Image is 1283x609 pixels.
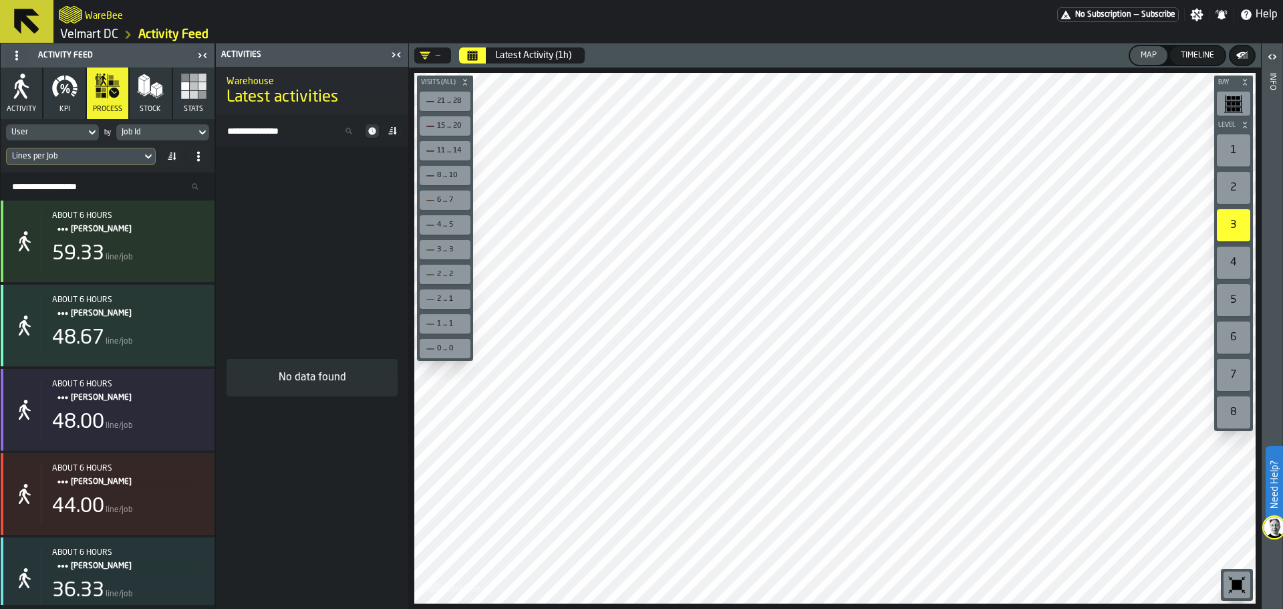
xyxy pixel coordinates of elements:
span: Stats [184,105,203,114]
div: DropdownMenuValue-agentUser [6,124,99,140]
span: No Subscription [1075,10,1131,19]
div: about 6 hours [52,380,204,389]
label: button-toggle-Open [1263,46,1282,70]
div: DropdownMenuValue-jobLineRatio [12,152,136,161]
div: No data found [237,370,387,386]
div: DropdownMenuValue-jobId [116,124,209,140]
div: Menu Subscription [1057,7,1179,22]
div: Title [52,295,204,321]
div: 8 ... 10 [437,171,466,180]
div: button-toolbar-undefined [417,287,473,312]
div: by [104,129,111,136]
div: 36.33 [52,579,104,603]
div: 5 [1217,284,1250,316]
button: Select date range [487,42,579,69]
span: [PERSON_NAME] [71,475,193,489]
svg: Reset zoom and position [1226,574,1248,596]
div: stat- [1,285,215,366]
div: 8 ... 10 [422,168,468,182]
div: button-toolbar-undefined [1214,89,1253,118]
div: DropdownMenuValue-jobId [122,128,190,137]
div: 21 ... 28 [437,97,466,106]
span: Level [1216,122,1238,129]
div: button-toolbar-undefined [417,336,473,361]
div: Title [52,464,204,489]
div: 1 ... 1 [422,317,468,331]
div: Start: 8/25/2025, 10:57:14 AM - End: 8/25/2025, 11:52:51 AM [52,464,204,473]
div: 1 ... 1 [437,320,466,328]
div: 6 ... 7 [437,196,466,205]
div: Title [52,548,204,574]
div: button-toolbar-undefined [1214,169,1253,207]
span: Bay [1216,79,1238,86]
a: link-to-/wh/i/f27944ef-e44e-4cb8-aca8-30c52093261f [60,27,118,42]
div: 0 ... 0 [437,344,466,353]
div: button-toolbar-undefined [1214,319,1253,356]
div: button-toolbar-undefined [417,213,473,237]
div: 4 [1217,247,1250,279]
div: 2 ... 1 [437,295,466,303]
div: Title [52,380,204,405]
div: 2 ... 1 [422,292,468,306]
div: title-Latest activities [216,67,408,115]
div: 2 ... 2 [422,267,468,281]
span: — [1134,10,1139,19]
button: button-Map [1130,46,1167,65]
label: button-toggle-Close me [193,47,212,64]
div: 4 ... 5 [422,218,468,232]
div: Timeline [1175,51,1220,60]
span: process [93,105,122,114]
div: button-toolbar-undefined [1214,132,1253,169]
div: DropdownMenuValue- [420,50,440,61]
div: button-toolbar-undefined [417,312,473,336]
div: DropdownMenuValue-agentUser [11,128,80,137]
div: DropdownMenuValue- [414,47,451,64]
div: about 6 hours [52,211,204,221]
div: 3 ... 3 [422,243,468,257]
span: line/job [106,253,132,262]
div: stat- [1,201,215,282]
nav: Breadcrumb [59,27,668,43]
div: 1 [1217,134,1250,166]
span: Help [1256,7,1278,23]
div: 4 ... 5 [437,221,466,229]
div: Start: 8/25/2025, 10:53:11 AM - End: 8/25/2025, 11:48:54 AM [52,295,204,305]
div: 48.67 [52,326,104,350]
header: Info [1262,43,1282,609]
div: 44.00 [52,495,104,519]
span: Activity [7,105,36,114]
div: 8 [1217,396,1250,429]
div: Title [52,211,204,237]
div: Activity Feed [3,45,193,66]
label: button-toggle-Notifications [1209,8,1234,21]
div: 15 ... 20 [422,119,468,133]
label: Need Help? [1267,447,1282,522]
button: button- [1214,76,1253,89]
label: button-toggle-Close me [387,47,406,63]
h2: Sub Title [85,8,123,21]
div: button-toolbar-undefined [417,114,473,138]
span: Subscribe [1141,10,1175,19]
div: button-toolbar-undefined [1214,356,1253,394]
div: 6 [1217,322,1250,354]
span: Visits (All) [418,79,458,86]
button: button- [1214,118,1253,132]
div: 7 [1217,359,1250,391]
div: 48.00 [52,410,104,435]
div: about 6 hours [52,295,204,305]
button: button-Timeline [1170,46,1225,65]
button: Select date range Select date range [459,47,486,64]
div: button-toolbar-undefined [417,163,473,188]
div: button-toolbar-undefined [417,237,473,262]
div: Info [1268,70,1277,606]
div: 6 ... 7 [422,193,468,207]
span: [PERSON_NAME] [71,559,193,574]
h2: Sub Title [227,74,398,87]
span: [PERSON_NAME] [71,222,193,237]
a: link-to-/wh/i/f27944ef-e44e-4cb8-aca8-30c52093261f/feed/fa67d4be-d497-4c68-adb1-b7aae839db33 [138,27,208,42]
div: button-toolbar-undefined [417,262,473,287]
div: Activities [219,50,387,59]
